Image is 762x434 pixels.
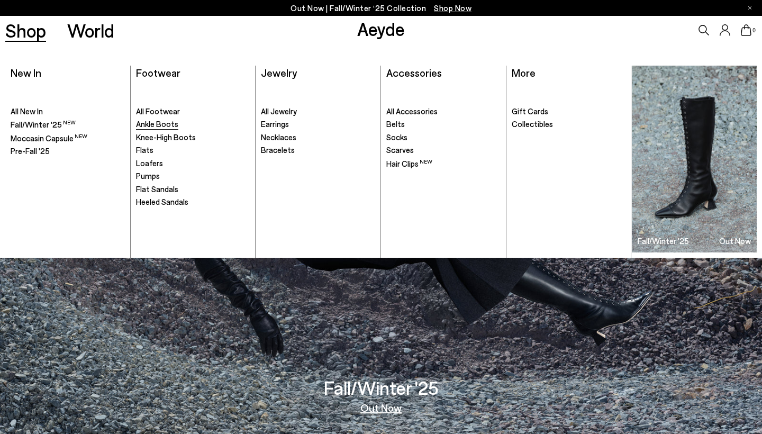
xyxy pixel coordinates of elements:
a: New In [11,66,41,79]
img: Group_1295_900x.jpg [632,66,757,252]
a: All Accessories [386,106,501,117]
span: Earrings [261,119,289,129]
span: All Footwear [136,106,180,116]
span: Pumps [136,171,160,180]
span: 0 [751,28,757,33]
p: Out Now | Fall/Winter ‘25 Collection [291,2,471,15]
span: Collectibles [512,119,553,129]
a: Aeyde [357,17,405,40]
a: Collectibles [512,119,627,130]
a: Fall/Winter '25 Out Now [632,66,757,252]
a: Necklaces [261,132,375,143]
h3: Fall/Winter '25 [324,378,439,397]
span: Ankle Boots [136,119,178,129]
span: All Accessories [386,106,438,116]
h3: Fall/Winter '25 [638,237,689,245]
span: Loafers [136,158,163,168]
a: Gift Cards [512,106,627,117]
a: Flats [136,145,250,156]
a: Bracelets [261,145,375,156]
a: All New In [11,106,125,117]
a: Scarves [386,145,501,156]
a: Ankle Boots [136,119,250,130]
span: Fall/Winter '25 [11,120,76,129]
span: Hair Clips [386,159,432,168]
a: Belts [386,119,501,130]
a: Shop [5,21,46,40]
a: All Footwear [136,106,250,117]
a: Moccasin Capsule [11,133,125,144]
a: Pumps [136,171,250,182]
a: Fall/Winter '25 [11,119,125,130]
a: World [67,21,114,40]
span: Belts [386,119,405,129]
a: Knee-High Boots [136,132,250,143]
h3: Out Now [719,237,751,245]
a: Heeled Sandals [136,197,250,207]
span: Gift Cards [512,106,548,116]
span: All New In [11,106,43,116]
span: Flats [136,145,153,155]
a: Pre-Fall '25 [11,146,125,157]
a: Flat Sandals [136,184,250,195]
span: Bracelets [261,145,295,155]
a: All Jewelry [261,106,375,117]
a: Earrings [261,119,375,130]
span: Flat Sandals [136,184,178,194]
span: All Jewelry [261,106,297,116]
a: Socks [386,132,501,143]
span: Pre-Fall '25 [11,146,50,156]
span: Scarves [386,145,414,155]
a: Jewelry [261,66,297,79]
span: Knee-High Boots [136,132,196,142]
a: More [512,66,536,79]
span: Heeled Sandals [136,197,188,206]
a: Accessories [386,66,442,79]
a: Out Now [360,402,402,413]
span: Navigate to /collections/new-in [434,3,471,13]
span: Necklaces [261,132,296,142]
a: Hair Clips [386,158,501,169]
a: 0 [741,24,751,36]
a: Footwear [136,66,180,79]
span: Moccasin Capsule [11,133,87,143]
span: Socks [386,132,407,142]
a: Loafers [136,158,250,169]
